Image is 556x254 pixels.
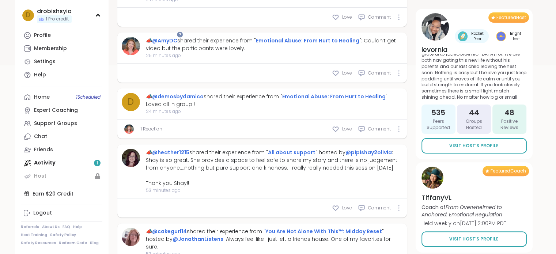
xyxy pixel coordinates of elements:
[368,14,391,20] span: Comment
[421,138,527,153] a: Visit Host’s Profile
[21,143,102,156] a: Friends
[256,37,359,44] a: Emotional Abuse: From Hurt to Healing
[46,16,69,22] span: 1 Pro credit
[146,108,402,115] span: 24 minutes ago
[458,31,468,41] img: Rocket Peer
[21,232,47,238] a: Host Training
[21,187,102,200] div: Earn $20 Credit
[63,224,70,230] a: FAQ
[124,124,134,134] img: AmyDC
[469,107,479,118] span: 44
[146,149,402,187] div: 📣 shared their experience from " " hosted by : Shay is so great. She provides a space to feel saf...
[146,228,402,251] div: 📣 shared their experience from " " hosted by : Always feel like I just left a friends house. One ...
[368,126,391,132] span: Comment
[449,143,499,149] span: Visit Host’s Profile
[152,93,204,100] a: @demosbydamico
[34,133,47,140] div: Chat
[26,11,30,20] span: d
[34,107,78,114] div: Expert Coaching
[21,68,102,81] a: Help
[421,204,502,218] i: From Overwhelmed to Anchored: Emotional Regulation
[34,120,77,127] div: Support Groups
[449,236,499,242] span: Visit Host’s Profile
[21,117,102,130] a: Support Groups
[50,232,76,238] a: Safety Policy
[342,126,352,132] span: Love
[21,29,102,42] a: Profile
[90,240,99,246] a: Blog
[76,94,101,100] span: 1 Scheduled
[21,240,56,246] a: Safety Resources
[146,187,402,194] span: 53 minutes ago
[496,31,506,41] img: Bright Host
[421,204,527,218] p: Coach of
[173,235,223,243] a: @JonathanListens
[495,118,523,131] span: Positive Reviews
[431,107,445,118] span: 535
[177,32,183,38] iframe: Spotlight
[368,205,391,211] span: Comment
[152,149,189,156] a: @heather1215
[424,118,453,131] span: Peers Supported
[507,31,524,42] span: Bright Host
[34,94,50,101] div: Home
[496,15,526,20] span: Featured Host
[34,71,46,79] div: Help
[146,52,402,59] span: 25 minutes ago
[421,220,527,227] p: Held weekly on [DATE] 2:00PM PDT
[268,149,315,156] a: All about support
[34,45,67,52] div: Membership
[122,93,140,111] a: d
[128,95,134,109] span: d
[42,224,60,230] a: About Us
[37,7,72,15] div: drobishsyia
[491,168,526,174] span: Featured Coach
[421,193,527,202] h4: TiffanyVL
[345,149,392,156] a: @pipishay2olivia
[33,209,52,217] div: Logout
[21,42,102,55] a: Membership
[34,58,56,65] div: Settings
[469,31,486,42] span: Rocket Peer
[21,170,102,183] a: Host
[265,228,382,235] a: You Are Not Alone With This™: Midday Reset
[421,45,527,54] h4: levornia
[342,70,352,76] span: Love
[342,205,352,211] span: Love
[122,228,140,246] img: cakegurl14
[421,231,527,247] a: Visit Host’s Profile
[34,146,53,153] div: Friends
[146,37,402,52] div: 📣 shared their experience from " ": Couldn’t get video but the participants were lovely.
[21,130,102,143] a: Chat
[34,173,46,180] div: Host
[421,13,449,41] img: levornia
[421,167,443,189] img: TiffanyVL
[122,149,140,167] img: heather1215
[59,240,87,246] a: Redeem Code
[34,32,51,39] div: Profile
[21,104,102,117] a: Expert Coaching
[368,70,391,76] span: Comment
[152,37,177,44] a: @AmyDC
[122,37,140,55] img: AmyDC
[21,224,39,230] a: Referrals
[282,93,386,100] a: Emotional Abuse: From Hurt to Healing
[21,55,102,68] a: Settings
[141,126,162,132] a: 1 Reaction
[421,54,527,100] p: WELCOME TO MY PAGE: ONLY JOY LIVES HERE I am a warrior for an amazing family that I love. Our fou...
[460,118,488,131] span: Groups Hosted
[21,91,102,104] a: Home1Scheduled
[342,14,352,20] span: Love
[152,228,187,235] a: @cakegurl14
[504,107,514,118] span: 48
[146,93,402,108] div: 📣 shared their experience from " ": Loved all in group !
[73,224,82,230] a: Help
[21,206,102,220] a: Logout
